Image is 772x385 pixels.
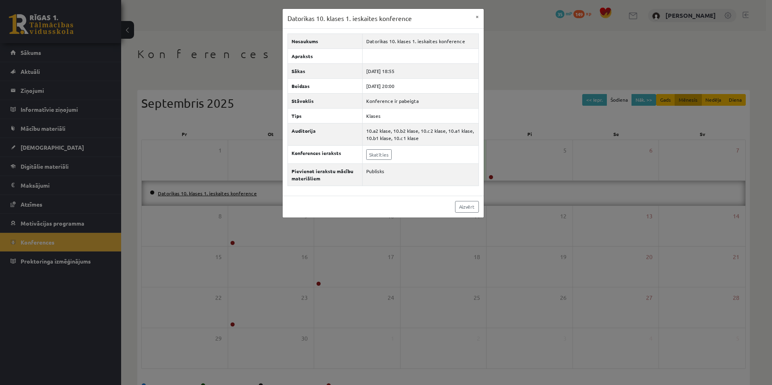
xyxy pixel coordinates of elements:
[287,123,362,145] th: Auditorija
[287,163,362,186] th: Pievienot ierakstu mācību materiāliem
[287,33,362,48] th: Nosaukums
[455,201,479,213] a: Aizvērt
[287,108,362,123] th: Tips
[362,33,478,48] td: Datorikas 10. klases 1. ieskaites konference
[287,145,362,163] th: Konferences ieraksts
[362,108,478,123] td: Klases
[362,63,478,78] td: [DATE] 18:55
[366,149,392,160] a: Skatīties
[287,63,362,78] th: Sākas
[362,93,478,108] td: Konference ir pabeigta
[362,78,478,93] td: [DATE] 20:00
[287,93,362,108] th: Stāvoklis
[287,48,362,63] th: Apraksts
[287,78,362,93] th: Beidzas
[287,14,412,23] h3: Datorikas 10. klases 1. ieskaites konference
[362,123,478,145] td: 10.a2 klase, 10.b2 klase, 10.c2 klase, 10.a1 klase, 10.b1 klase, 10.c1 klase
[362,163,478,186] td: Publisks
[471,9,484,24] button: ×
